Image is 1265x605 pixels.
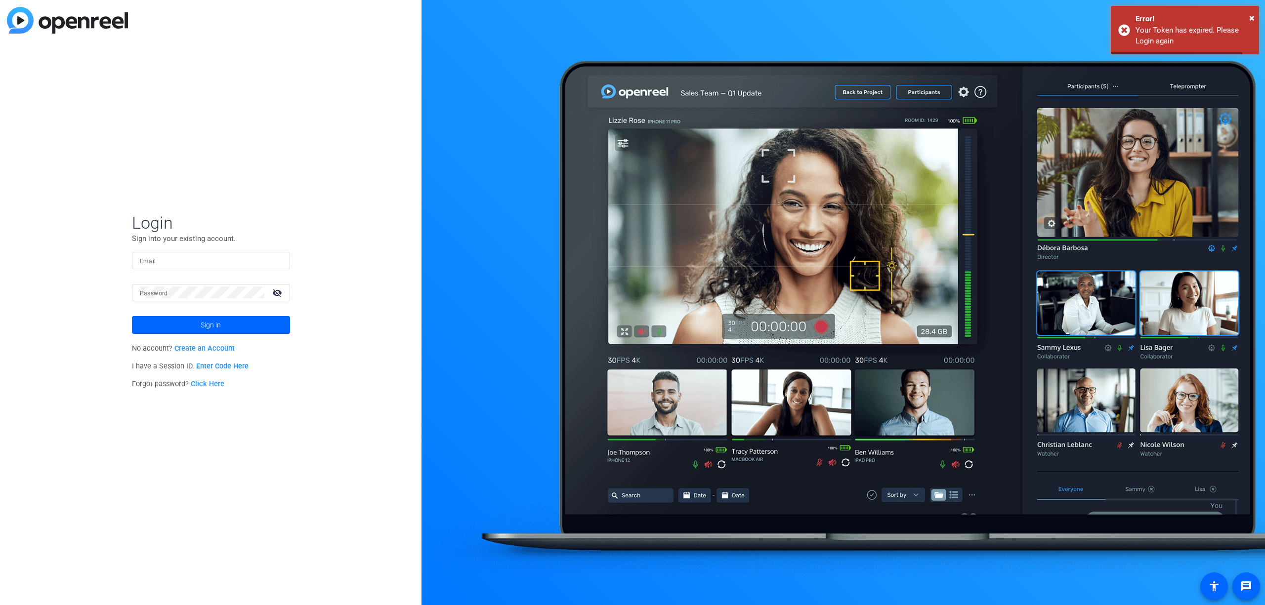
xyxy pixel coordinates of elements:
mat-icon: message [1240,580,1252,592]
mat-icon: visibility_off [266,285,290,300]
img: blue-gradient.svg [7,7,128,34]
div: Your Token has expired. Please Login again [1136,25,1252,47]
a: Click Here [191,380,224,388]
span: Sign in [201,313,221,337]
mat-label: Password [140,290,168,297]
a: Enter Code Here [196,362,249,370]
p: Sign into your existing account. [132,233,290,244]
span: Login [132,212,290,233]
span: Forgot password? [132,380,225,388]
mat-label: Email [140,258,156,265]
input: Enter Email Address [140,254,282,266]
mat-icon: accessibility [1208,580,1220,592]
button: Sign in [132,316,290,334]
a: Create an Account [174,344,235,353]
span: No account? [132,344,235,353]
span: I have a Session ID. [132,362,249,370]
div: Error! [1136,13,1252,25]
span: × [1249,12,1255,24]
button: Close [1249,10,1255,25]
